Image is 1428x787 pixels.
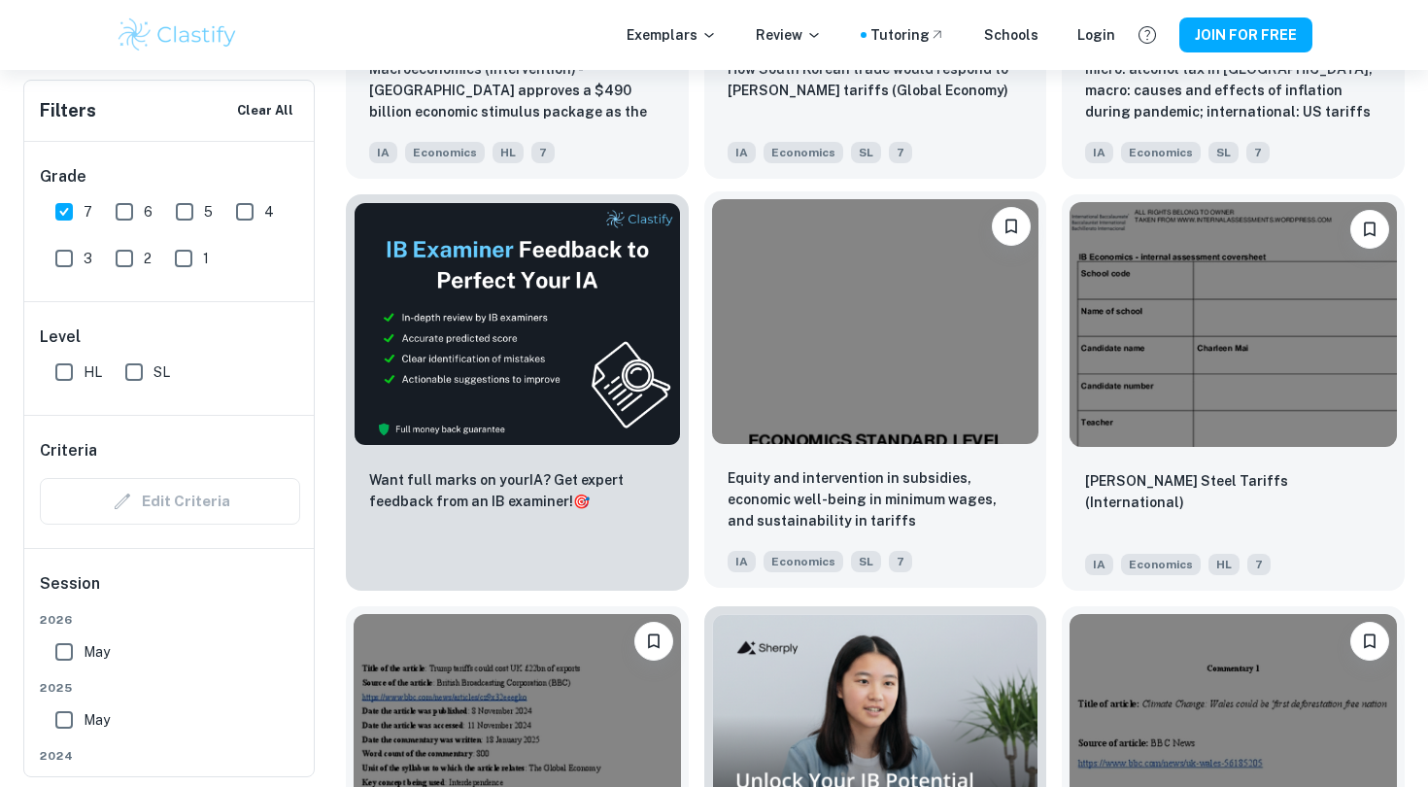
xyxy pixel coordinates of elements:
[493,142,524,163] span: HL
[40,97,96,124] h6: Filters
[84,361,102,383] span: HL
[712,199,1039,444] img: Economics IA example thumbnail: Equity and intervention in subsidies, ec
[1350,210,1389,249] button: Please log in to bookmark exemplars
[40,611,300,629] span: 2026
[1085,470,1381,513] p: Donald Trump's Steel Tariffs (International)
[870,24,945,46] a: Tutoring
[84,641,110,663] span: May
[204,201,213,222] span: 5
[40,478,300,525] div: Criteria filters are unavailable when searching by topic
[851,142,881,163] span: SL
[405,142,485,163] span: Economics
[531,142,555,163] span: 7
[264,201,274,222] span: 4
[40,572,300,611] h6: Session
[1062,194,1405,591] a: Please log in to bookmark exemplarsDonald Trump's Steel Tariffs (International)IAEconomicsHL7
[1208,142,1239,163] span: SL
[1085,58,1381,124] p: micro: alcohol tax in UK; macro: causes and effects of inflation during pandemic; international: ...
[1350,622,1389,661] button: Please log in to bookmark exemplars
[153,361,170,383] span: SL
[1085,142,1113,163] span: IA
[84,201,92,222] span: 7
[84,248,92,269] span: 3
[40,679,300,697] span: 2025
[354,202,681,446] img: Thumbnail
[40,747,300,765] span: 2024
[764,142,843,163] span: Economics
[1121,554,1201,575] span: Economics
[1247,554,1271,575] span: 7
[756,24,822,46] p: Review
[764,551,843,572] span: Economics
[889,142,912,163] span: 7
[728,58,1024,101] p: How South Korean trade would respond to Trump tariffs (Global Economy)
[84,709,110,731] span: May
[992,207,1031,246] button: Please log in to bookmark exemplars
[232,96,298,125] button: Clear All
[728,551,756,572] span: IA
[573,494,590,509] span: 🎯
[346,194,689,591] a: ThumbnailWant full marks on yourIA? Get expert feedback from an IB examiner!
[1246,142,1270,163] span: 7
[1131,18,1164,51] button: Help and Feedback
[984,24,1038,46] a: Schools
[116,16,239,54] img: Clastify logo
[40,325,300,349] h6: Level
[369,469,665,512] p: Want full marks on your IA ? Get expert feedback from an IB examiner!
[889,551,912,572] span: 7
[704,194,1047,591] a: Please log in to bookmark exemplarsEquity and intervention in subsidies, economic well-being in m...
[40,439,97,462] h6: Criteria
[728,467,1024,531] p: Equity and intervention in subsidies, economic well-being in minimum wages, and sustainability in...
[728,142,756,163] span: IA
[1179,17,1312,52] button: JOIN FOR FREE
[144,248,152,269] span: 2
[851,551,881,572] span: SL
[627,24,717,46] p: Exemplars
[634,622,673,661] button: Please log in to bookmark exemplars
[1070,202,1397,447] img: Economics IA example thumbnail: Donald Trump's Steel Tariffs (Internatio
[369,142,397,163] span: IA
[1085,554,1113,575] span: IA
[1121,142,1201,163] span: Economics
[40,165,300,188] h6: Grade
[1208,554,1240,575] span: HL
[369,58,665,124] p: Macroeconomics (Intervention) - Japan approves a $490 billion economic stimulus package as the pa...
[144,201,153,222] span: 6
[1077,24,1115,46] a: Login
[203,248,209,269] span: 1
